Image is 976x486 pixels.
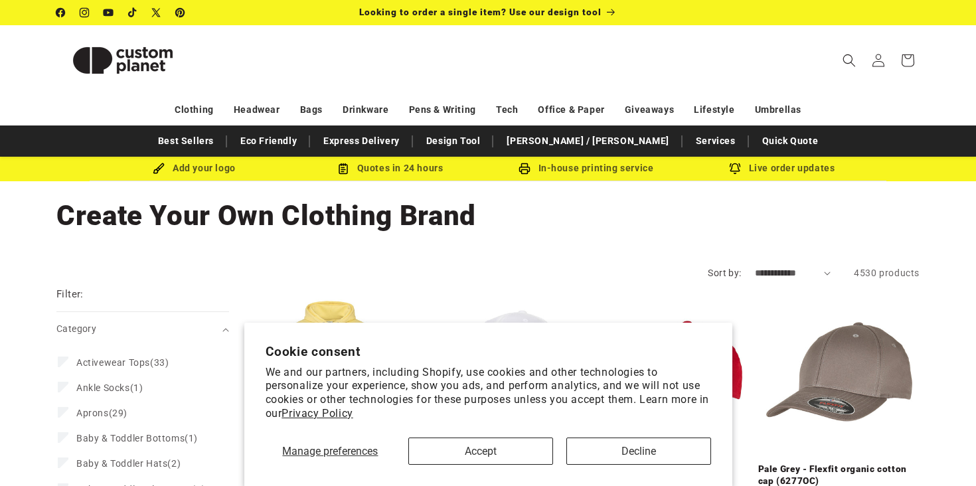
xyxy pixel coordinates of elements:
span: Ankle Socks [76,382,130,393]
span: (2) [76,457,181,469]
a: Eco Friendly [234,129,303,153]
a: Office & Paper [538,98,604,121]
div: Quotes in 24 hours [292,160,488,177]
a: [PERSON_NAME] / [PERSON_NAME] [500,129,675,153]
span: Looking to order a single item? Use our design tool [359,7,602,17]
div: In-house printing service [488,160,684,177]
label: Sort by: [708,268,741,278]
button: Manage preferences [266,438,396,465]
p: We and our partners, including Shopify, use cookies and other technologies to personalize your ex... [266,366,711,421]
a: Services [689,129,742,153]
a: Headwear [234,98,280,121]
span: 4530 products [854,268,920,278]
span: (29) [76,407,127,419]
a: Umbrellas [755,98,801,121]
a: Clothing [175,98,214,121]
h2: Cookie consent [266,344,711,359]
h2: Filter: [56,287,84,302]
a: Lifestyle [694,98,734,121]
span: Baby & Toddler Hats [76,458,167,469]
button: Accept [408,438,553,465]
button: Decline [566,438,711,465]
a: Best Sellers [151,129,220,153]
a: Privacy Policy [282,407,353,420]
img: Custom Planet [56,31,189,90]
div: Live order updates [684,160,880,177]
h1: Create Your Own Clothing Brand [56,198,920,234]
summary: Search [835,46,864,75]
span: (1) [76,432,198,444]
span: (33) [76,357,169,368]
a: Pens & Writing [409,98,476,121]
img: Brush Icon [153,163,165,175]
a: Quick Quote [756,129,825,153]
div: Add your logo [96,160,292,177]
span: Manage preferences [282,445,378,457]
img: In-house printing [519,163,530,175]
a: Design Tool [420,129,487,153]
span: (1) [76,382,143,394]
span: Baby & Toddler Bottoms [76,433,185,444]
summary: Category (0 selected) [56,312,229,346]
a: Bags [300,98,323,121]
a: Tech [496,98,518,121]
span: Activewear Tops [76,357,150,368]
a: Express Delivery [317,129,406,153]
img: Order Updates Icon [337,163,349,175]
a: Drinkware [343,98,388,121]
span: Category [56,323,96,334]
img: Order updates [729,163,741,175]
span: Aprons [76,408,109,418]
a: Giveaways [625,98,674,121]
a: Custom Planet [52,25,195,95]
